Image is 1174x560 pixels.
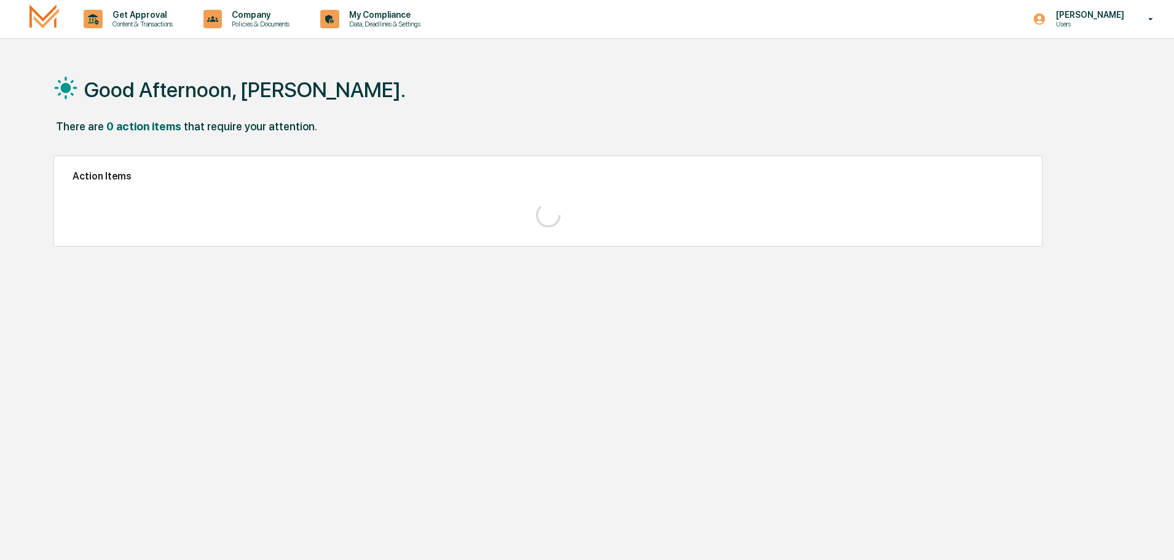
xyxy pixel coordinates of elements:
[103,10,179,20] p: Get Approval
[73,170,1023,182] h2: Action Items
[56,120,104,133] div: There are
[84,77,406,102] h1: Good Afternoon, [PERSON_NAME].
[222,10,296,20] p: Company
[339,10,427,20] p: My Compliance
[106,120,181,133] div: 0 action items
[1046,10,1130,20] p: [PERSON_NAME]
[103,20,179,28] p: Content & Transactions
[339,20,427,28] p: Data, Deadlines & Settings
[30,4,59,33] img: logo
[222,20,296,28] p: Policies & Documents
[184,120,317,133] div: that require your attention.
[1046,20,1130,28] p: Users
